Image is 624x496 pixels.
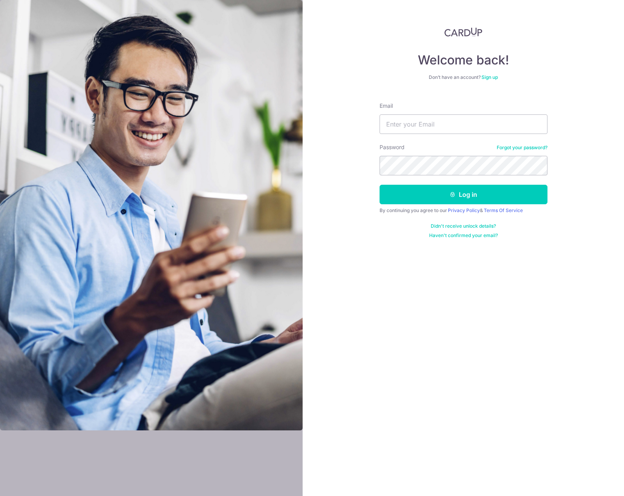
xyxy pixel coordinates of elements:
div: By continuing you agree to our & [380,207,547,214]
label: Password [380,143,405,151]
a: Terms Of Service [484,207,523,213]
a: Forgot your password? [497,145,547,151]
a: Privacy Policy [448,207,480,213]
img: CardUp Logo [444,27,483,37]
a: Haven't confirmed your email? [429,232,498,239]
a: Sign up [481,74,498,80]
div: Don’t have an account? [380,74,547,80]
input: Enter your Email [380,114,547,134]
h4: Welcome back! [380,52,547,68]
button: Log in [380,185,547,204]
label: Email [380,102,393,110]
a: Didn't receive unlock details? [431,223,496,229]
